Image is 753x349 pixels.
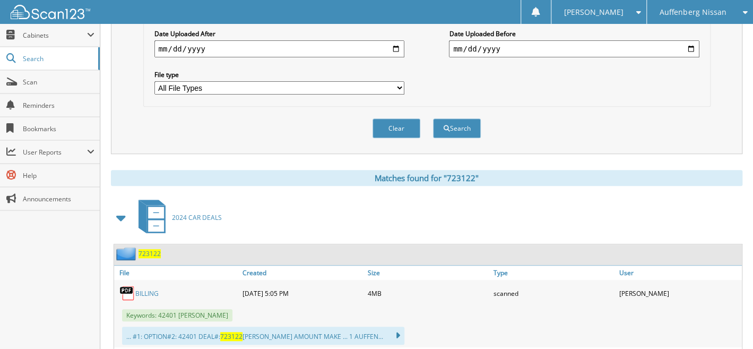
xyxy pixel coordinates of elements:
[172,213,222,222] span: 2024 CAR DEALS
[135,289,159,298] a: BILLING
[23,194,94,203] span: Announcements
[564,9,624,15] span: [PERSON_NAME]
[491,266,617,280] a: Type
[240,283,366,304] div: [DATE] 5:05 PM
[23,101,94,110] span: Reminders
[660,9,726,15] span: Auffenberg Nissan
[154,29,404,38] label: Date Uploaded After
[154,70,404,79] label: File type
[373,118,420,138] button: Clear
[11,5,90,19] img: scan123-logo-white.svg
[23,124,94,133] span: Bookmarks
[23,54,93,63] span: Search
[616,283,742,304] div: [PERSON_NAME]
[154,40,404,57] input: start
[139,249,161,258] a: 723122
[491,283,617,304] div: scanned
[23,171,94,180] span: Help
[220,332,243,341] span: 723122
[700,298,753,349] iframe: Chat Widget
[23,78,94,87] span: Scan
[433,118,481,138] button: Search
[616,266,742,280] a: User
[240,266,366,280] a: Created
[23,31,87,40] span: Cabinets
[365,283,491,304] div: 4MB
[122,327,404,345] div: ... #1: OPTION#2: 42401 DEAL#: [PERSON_NAME] AMOUNT MAKE ... 1 AUFFEN...
[122,309,232,321] span: Keywords: 42401 [PERSON_NAME]
[23,148,87,157] span: User Reports
[365,266,491,280] a: Size
[449,29,699,38] label: Date Uploaded Before
[119,285,135,301] img: PDF.png
[132,197,222,239] a: 2024 CAR DEALS
[116,247,139,260] img: folder2.png
[449,40,699,57] input: end
[111,170,742,186] div: Matches found for "723122"
[114,266,240,280] a: File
